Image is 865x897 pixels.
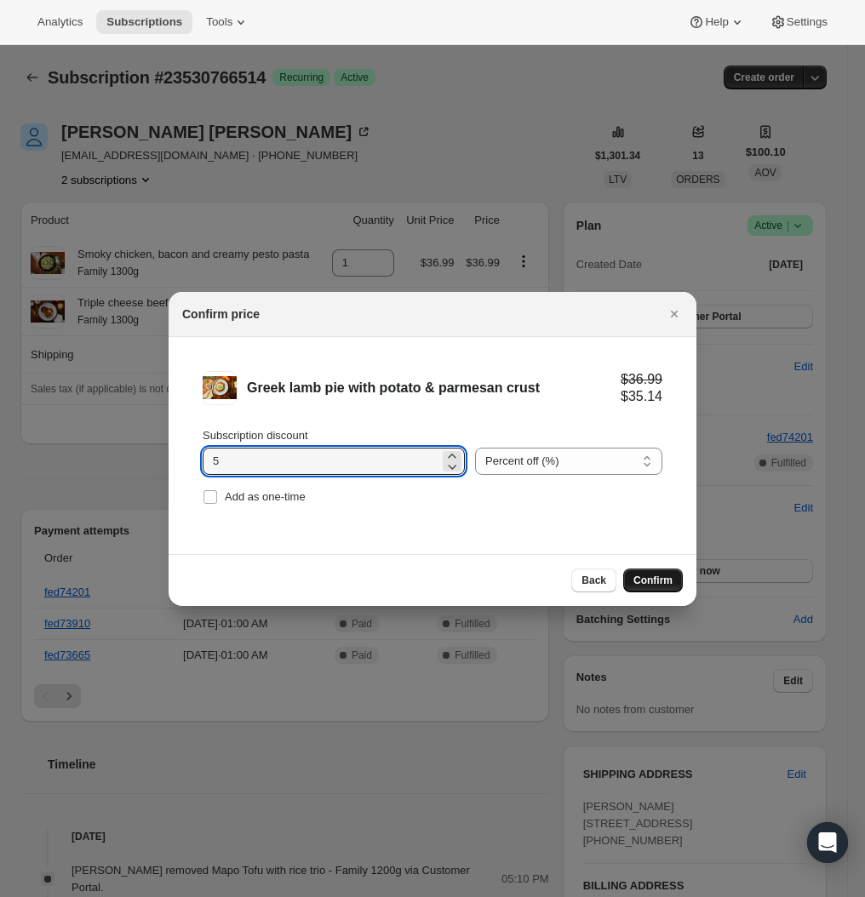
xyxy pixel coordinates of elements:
div: Greek lamb pie with potato & parmesan crust [247,380,621,397]
span: Analytics [37,15,83,29]
h2: Confirm price [182,306,260,323]
button: Settings [759,10,838,34]
span: Back [581,574,606,587]
div: $35.14 [621,388,662,405]
span: Help [705,15,728,29]
button: Confirm [623,568,683,592]
span: Confirm [633,574,673,587]
span: Subscription discount [203,429,308,442]
button: Help [678,10,755,34]
button: Subscriptions [96,10,192,34]
button: Tools [196,10,260,34]
button: Back [571,568,616,592]
button: Analytics [27,10,93,34]
span: Settings [787,15,828,29]
span: Add as one-time [225,490,306,503]
button: Close [662,302,686,326]
span: Subscriptions [106,15,182,29]
div: Open Intercom Messenger [807,822,848,863]
div: $36.99 [621,371,662,388]
span: Tools [206,15,232,29]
